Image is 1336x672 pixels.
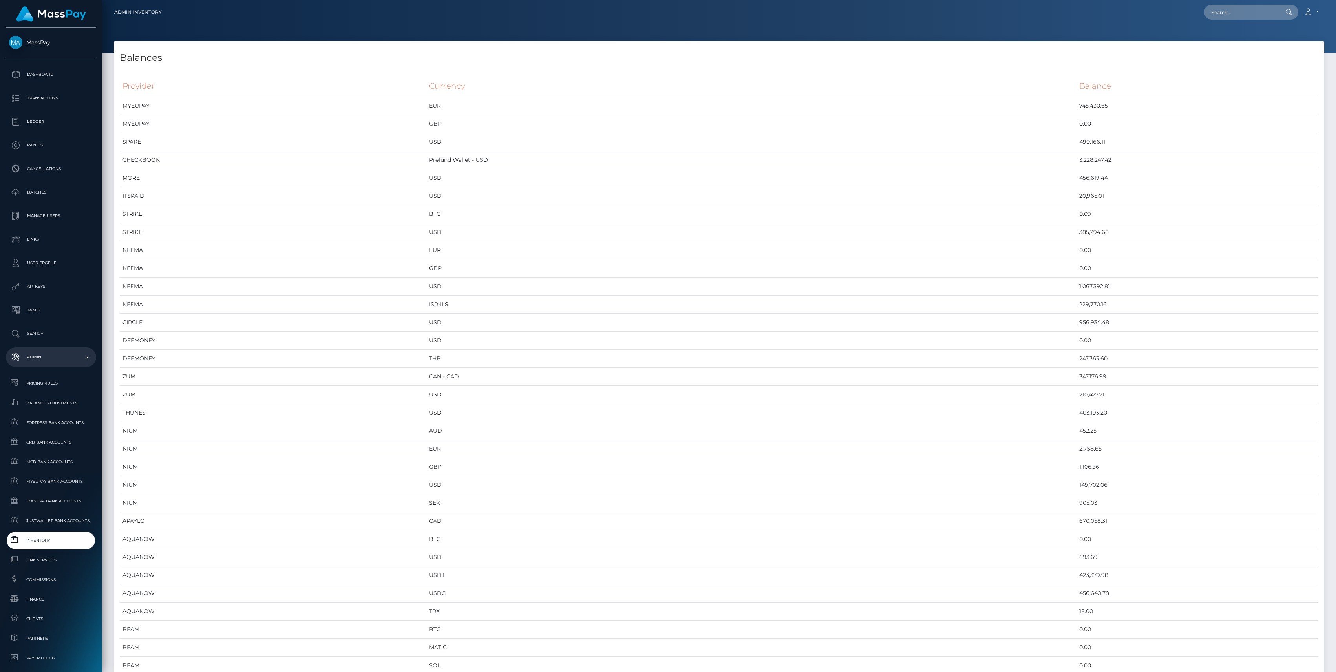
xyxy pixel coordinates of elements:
td: 0.00 [1076,621,1318,639]
a: CRB Bank Accounts [6,434,96,451]
td: 149,702.06 [1076,476,1318,494]
td: TRX [426,603,1077,621]
span: Balance Adjustments [9,398,93,407]
td: GBP [426,458,1077,476]
td: NEEMA [120,259,426,278]
a: User Profile [6,253,96,273]
span: Partners [9,634,93,643]
td: AQUANOW [120,584,426,603]
td: APAYLO [120,512,426,530]
a: Admin [6,347,96,367]
a: Pricing Rules [6,375,96,392]
a: Manage Users [6,206,96,226]
p: Batches [9,186,93,198]
td: NIUM [120,458,426,476]
td: BTC [426,530,1077,548]
p: Dashboard [9,69,93,80]
td: 0.00 [1076,115,1318,133]
td: DEEMONEY [120,350,426,368]
a: Taxes [6,300,96,320]
span: CRB Bank Accounts [9,438,93,447]
a: Ibanera Bank Accounts [6,493,96,509]
p: User Profile [9,257,93,269]
td: STRIKE [120,205,426,223]
a: Balance Adjustments [6,394,96,411]
td: Prefund Wallet - USD [426,151,1077,169]
a: Clients [6,610,96,627]
td: USD [426,332,1077,350]
td: STRIKE [120,223,426,241]
p: Cancellations [9,163,93,175]
td: 385,294.68 [1076,223,1318,241]
td: 745,430.65 [1076,97,1318,115]
a: Ledger [6,112,96,131]
a: Fortress Bank Accounts [6,414,96,431]
td: BTC [426,621,1077,639]
td: MYEUPAY [120,97,426,115]
td: 0.09 [1076,205,1318,223]
a: Cancellations [6,159,96,179]
td: 905.03 [1076,494,1318,512]
span: JustWallet Bank Accounts [9,516,93,525]
td: 18.00 [1076,603,1318,621]
td: 210,477.71 [1076,386,1318,404]
td: EUR [426,97,1077,115]
p: Admin [9,351,93,363]
a: Search [6,324,96,343]
a: MyEUPay Bank Accounts [6,473,96,490]
a: Finance [6,591,96,608]
td: 403,193.20 [1076,404,1318,422]
td: 1,106.36 [1076,458,1318,476]
td: BTC [426,205,1077,223]
span: Inventory [9,536,93,545]
td: MORE [120,169,426,187]
td: 456,640.78 [1076,584,1318,603]
td: USD [426,278,1077,296]
td: 247,363.60 [1076,350,1318,368]
td: MATIC [426,639,1077,657]
td: SPARE [120,133,426,151]
th: Balance [1076,75,1318,97]
td: USD [426,404,1077,422]
td: 456,619.44 [1076,169,1318,187]
span: Finance [9,595,93,604]
a: Links [6,230,96,249]
td: DEEMONEY [120,332,426,350]
td: NIUM [120,440,426,458]
th: Currency [426,75,1077,97]
th: Provider [120,75,426,97]
td: 423,379.98 [1076,566,1318,584]
td: ZUM [120,368,426,386]
a: Payer Logos [6,650,96,667]
td: AQUANOW [120,603,426,621]
td: EUR [426,440,1077,458]
td: CHECKBOOK [120,151,426,169]
a: Link Services [6,551,96,568]
td: CAN - CAD [426,368,1077,386]
p: Transactions [9,92,93,104]
td: AQUANOW [120,548,426,566]
td: 0.00 [1076,259,1318,278]
td: 20,965.01 [1076,187,1318,205]
td: GBP [426,259,1077,278]
a: Dashboard [6,65,96,84]
td: 956,934.48 [1076,314,1318,332]
td: 0.00 [1076,332,1318,350]
p: Payees [9,139,93,151]
td: NIUM [120,494,426,512]
span: MyEUPay Bank Accounts [9,477,93,486]
td: NIUM [120,476,426,494]
td: THB [426,350,1077,368]
td: USD [426,223,1077,241]
td: 0.00 [1076,530,1318,548]
td: USD [426,476,1077,494]
p: Ledger [9,116,93,128]
td: USD [426,133,1077,151]
td: NIUM [120,422,426,440]
td: 1,067,392.81 [1076,278,1318,296]
td: ISR-ILS [426,296,1077,314]
span: Commissions [9,575,93,584]
td: MYEUPAY [120,115,426,133]
img: MassPay [9,36,22,49]
a: Commissions [6,571,96,588]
